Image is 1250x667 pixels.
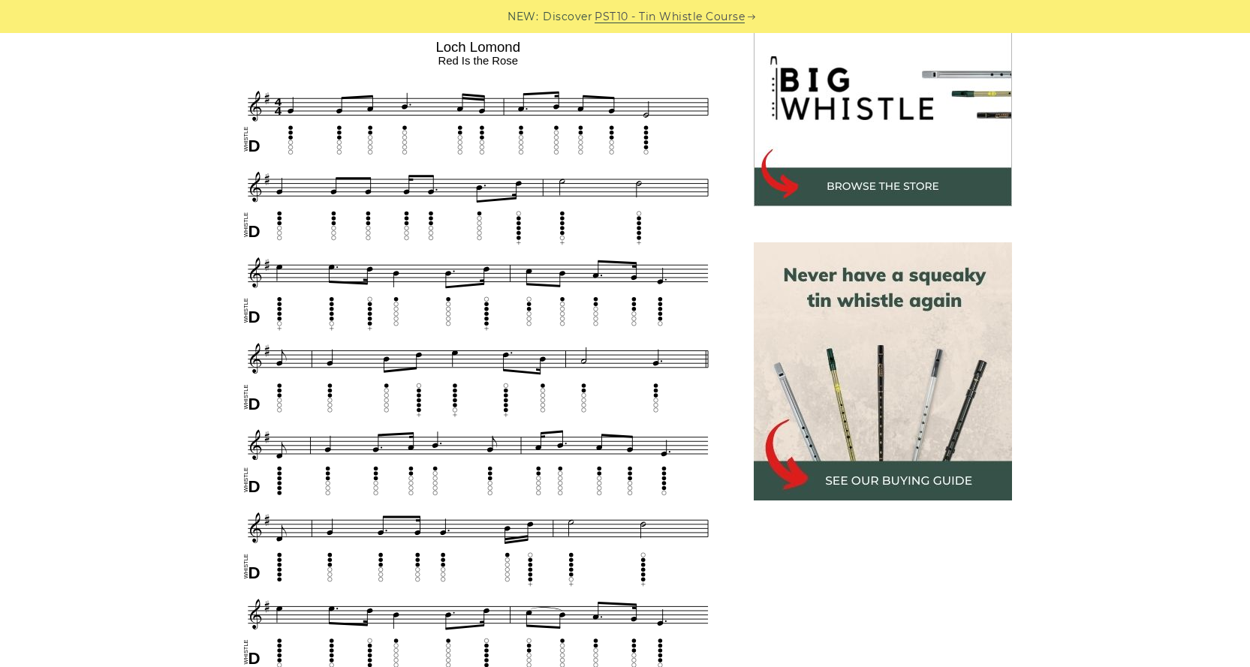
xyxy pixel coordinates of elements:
[508,8,538,26] span: NEW:
[595,8,745,26] a: PST10 - Tin Whistle Course
[543,8,592,26] span: Discover
[754,242,1012,500] img: tin whistle buying guide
